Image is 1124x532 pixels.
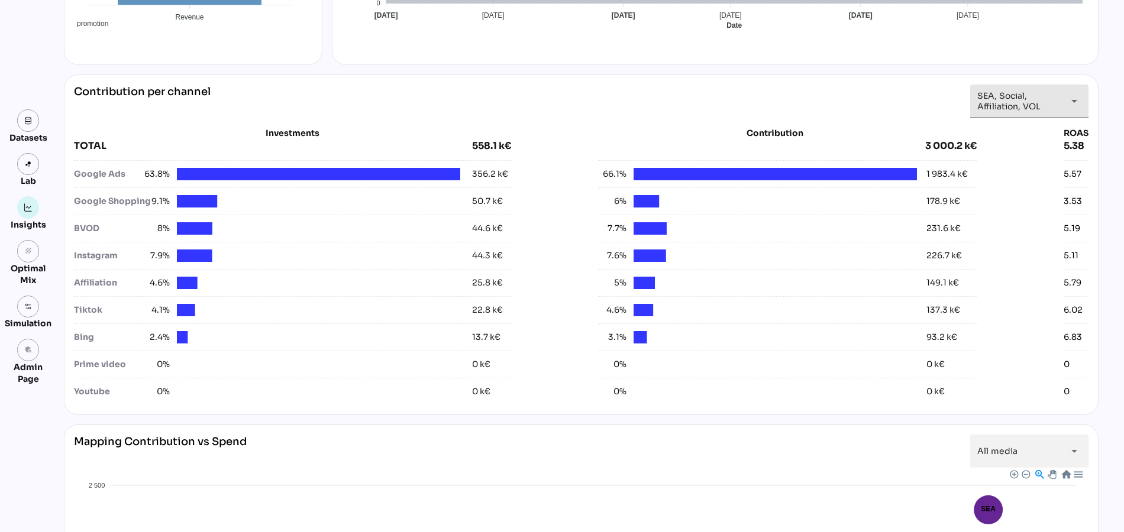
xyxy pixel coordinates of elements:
span: 7.9% [141,249,170,262]
div: 0 [1064,385,1070,398]
span: promotion [68,20,108,28]
div: Zoom In [1009,469,1018,478]
div: Selection Zoom [1034,469,1044,479]
i: admin_panel_settings [24,346,33,354]
div: Contribution [628,127,922,139]
span: 4.6% [141,277,170,289]
span: SEA, Social, Affiliation, VOL [977,90,1060,112]
span: 4.6% [598,304,626,316]
div: Prime video [74,358,141,371]
div: 44.6 k€ [472,222,503,235]
img: lab.svg [24,160,33,168]
div: 13.7 k€ [472,331,500,343]
span: 3.1% [598,331,626,343]
span: 0% [141,385,170,398]
div: 0 k€ [472,385,490,398]
div: Datasets [9,132,47,144]
span: All media [977,446,1018,456]
div: 5.19 [1064,222,1080,235]
div: BVOD [74,222,141,235]
div: 226.7 k€ [926,249,962,262]
span: 9.1% [141,195,170,207]
div: 0 k€ [472,358,490,371]
span: 7.6% [598,249,626,262]
div: Zoom Out [1021,469,1029,478]
div: 93.2 k€ [926,331,957,343]
div: 5.11 [1064,249,1078,262]
div: 6.02 [1064,304,1083,316]
div: 5.38 [1064,139,1089,153]
div: 137.3 k€ [926,304,960,316]
div: Reset Zoom [1061,469,1071,479]
div: Google Shopping [74,195,141,207]
div: Mapping Contribution vs Spend [74,434,247,468]
img: settings.svg [24,303,33,311]
div: 44.3 k€ [472,249,503,262]
div: Affiliation [74,277,141,289]
span: 0% [141,358,170,371]
tspan: [DATE] [719,11,742,20]
span: 63.8% [141,168,170,180]
div: TOTAL [74,139,472,153]
tspan: Revenue [175,13,204,21]
div: 0 [1064,358,1070,371]
div: 22.8 k€ [472,304,503,316]
div: Optimal Mix [5,262,51,286]
i: arrow_drop_down [1067,94,1081,108]
span: 2.4% [141,331,170,343]
span: 4.1% [141,304,170,316]
span: 66.1% [598,168,626,180]
div: Insights [11,219,46,231]
span: 0% [598,358,626,371]
div: 6.83 [1064,331,1082,343]
div: 1 983.4 k€ [926,168,968,180]
div: Admin Page [5,361,51,385]
tspan: [DATE] [482,11,505,20]
img: graph.svg [24,203,33,212]
div: Instagram [74,249,141,262]
div: 149.1 k€ [926,277,959,289]
div: Contribution per channel [74,85,211,118]
div: Lab [15,175,41,187]
tspan: [DATE] [849,11,873,20]
div: Menu [1073,469,1083,479]
div: 558.1 k€ [472,139,511,153]
tspan: [DATE] [374,11,398,20]
div: 3 000.2 k€ [925,139,977,153]
i: arrow_drop_down [1067,444,1081,458]
div: ROAS [1064,127,1089,139]
div: Simulation [5,317,51,329]
div: Youtube [74,385,141,398]
div: 0 k€ [926,385,945,398]
span: 5% [598,277,626,289]
div: Investments [74,127,511,139]
i: grain [24,247,33,255]
tspan: 2 500 [89,482,105,489]
img: data.svg [24,116,33,125]
span: 8% [141,222,170,235]
span: 6% [598,195,626,207]
span: 7.7% [598,222,626,235]
div: 231.6 k€ [926,222,961,235]
div: 50.7 k€ [472,195,503,207]
div: 356.2 k€ [472,168,508,180]
div: 178.9 k€ [926,195,960,207]
div: 5.79 [1064,277,1081,289]
tspan: [DATE] [612,11,635,20]
tspan: [DATE] [957,11,979,20]
div: Google Ads [74,168,141,180]
div: Bing [74,331,141,343]
div: 5.57 [1064,168,1081,180]
div: Panning [1048,470,1055,477]
div: 25.8 k€ [472,277,503,289]
div: 3.53 [1064,195,1082,207]
span: 0% [598,385,626,398]
div: Tiktok [74,304,141,316]
text: Date [727,21,742,30]
div: 0 k€ [926,358,945,371]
